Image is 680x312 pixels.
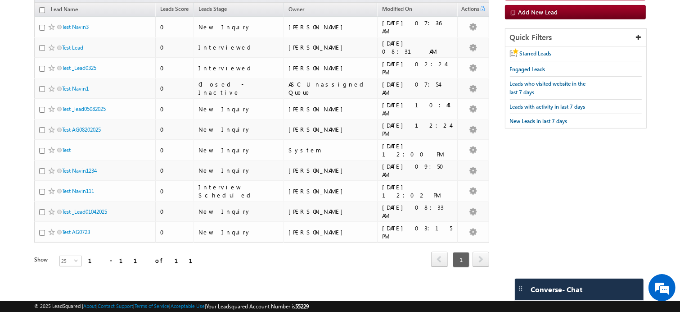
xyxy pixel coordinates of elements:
[62,23,89,30] a: Test Navin3
[156,4,193,16] a: Leads Score
[160,23,189,31] div: 0
[148,5,169,26] div: Minimize live chat window
[382,224,453,240] div: [DATE] 03:15 PM
[198,207,279,216] div: New Inquiry
[46,5,82,16] a: Lead Name
[34,256,52,264] div: Show
[160,105,189,113] div: 0
[288,6,304,13] span: Owner
[74,258,81,262] span: select
[160,125,189,133] div: 0
[198,5,227,12] span: Leads Stage
[473,252,489,267] span: next
[207,303,309,310] span: Your Leadsquared Account Number is
[160,207,189,216] div: 0
[98,303,133,309] a: Contact Support
[382,162,453,179] div: [DATE] 09:50 AM
[531,285,582,294] span: Converse - Chat
[510,66,545,73] span: Engaged Leads
[382,203,453,220] div: [DATE] 08:33 AM
[34,302,309,311] span: © 2025 LeadSquared | | | | |
[288,207,373,216] div: [PERSON_NAME]
[122,244,163,256] em: Start Chat
[194,4,231,16] a: Leads Stage
[160,187,189,195] div: 0
[288,228,373,236] div: [PERSON_NAME]
[505,29,647,46] div: Quick Filters
[288,64,373,72] div: [PERSON_NAME]
[288,23,373,31] div: [PERSON_NAME]
[88,255,204,266] div: 1 - 11 of 11
[288,43,373,51] div: [PERSON_NAME]
[458,4,479,16] span: Actions
[83,303,96,309] a: About
[62,64,96,71] a: Test _Lead0325
[62,167,97,174] a: Test Navin1234
[135,303,170,309] a: Terms of Service
[198,125,279,133] div: New Inquiry
[510,80,586,96] span: Leads who visited website in the last 7 days
[510,103,585,110] span: Leads with activity in last 7 days
[378,4,417,16] a: Modified On
[160,146,189,154] div: 0
[382,101,453,117] div: [DATE] 10:44 AM
[288,146,373,154] div: System
[520,50,552,57] span: Starred Leads
[288,166,373,174] div: [PERSON_NAME]
[198,80,279,96] div: Closed - Inactive
[382,60,453,76] div: [DATE] 02:24 PM
[60,256,74,266] span: 25
[510,118,567,124] span: New Leads in last 7 days
[62,208,107,215] a: Test _Lead01042025
[288,105,373,113] div: [PERSON_NAME]
[382,121,453,138] div: [DATE] 12:24 PM
[382,5,412,12] span: Modified On
[160,5,189,12] span: Leads Score
[198,166,279,174] div: New Inquiry
[160,84,189,92] div: 0
[160,43,189,51] div: 0
[288,187,373,195] div: [PERSON_NAME]
[198,64,279,72] div: Interviewed
[47,47,151,59] div: Chat with us now
[382,39,453,55] div: [DATE] 08:31 AM
[288,125,373,133] div: [PERSON_NAME]
[473,252,489,267] a: next
[39,7,45,13] input: Check all records
[62,188,94,194] a: Test Navin111
[62,126,101,133] a: Test AG08202025
[382,142,453,158] div: [DATE] 12:00 PM
[431,252,448,267] span: prev
[382,183,453,199] div: [DATE] 12:02 PM
[160,166,189,174] div: 0
[198,183,279,199] div: Interview Scheduled
[382,19,453,35] div: [DATE] 07:36 AM
[160,64,189,72] div: 0
[62,229,90,235] a: Test AG0723
[288,80,373,96] div: ASC Unassigned Queue
[382,80,453,96] div: [DATE] 07:54 AM
[62,106,106,112] a: Test _lead05082025
[198,228,279,236] div: New Inquiry
[171,303,205,309] a: Acceptable Use
[198,23,279,31] div: New Inquiry
[62,147,71,153] a: Test
[198,146,279,154] div: New Inquiry
[62,85,89,92] a: Test Navin1
[518,8,558,16] span: Add New Lead
[453,252,469,267] span: 1
[296,303,309,310] span: 55229
[15,47,38,59] img: d_60004797649_company_0_60004797649
[12,83,164,236] textarea: Type your message and hit 'Enter'
[198,105,279,113] div: New Inquiry
[517,285,524,292] img: carter-drag
[160,228,189,236] div: 0
[62,44,83,51] a: Test Lead
[198,43,279,51] div: Interviewed
[431,252,448,267] a: prev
